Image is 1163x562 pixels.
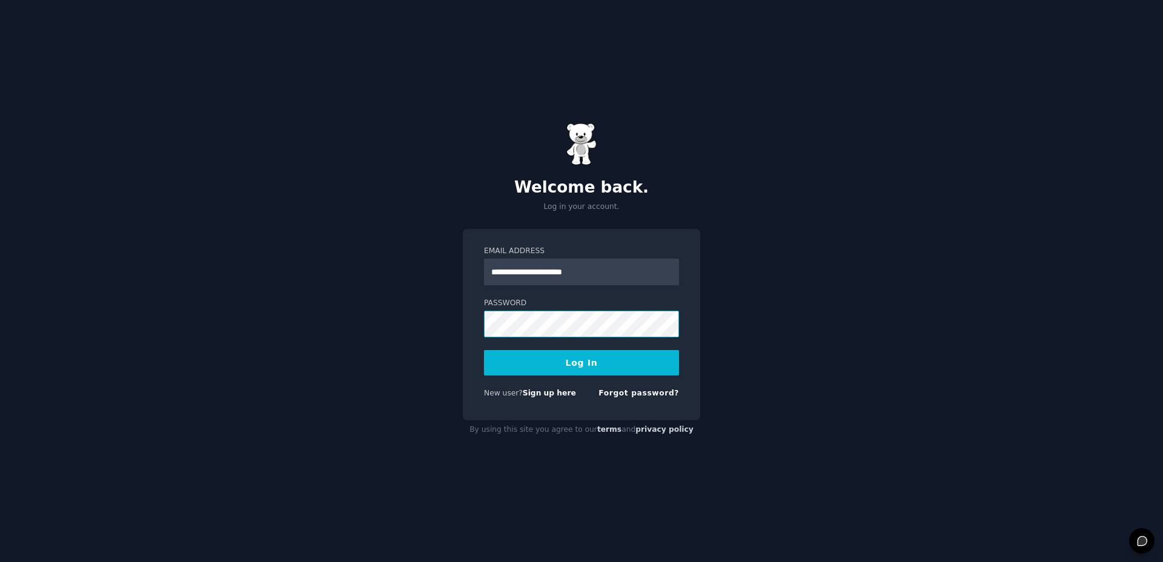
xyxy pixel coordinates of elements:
a: privacy policy [635,425,694,434]
a: Sign up here [523,389,576,397]
label: Password [484,298,679,309]
a: terms [597,425,621,434]
div: By using this site you agree to our and [463,420,700,440]
button: Log In [484,350,679,375]
p: Log in your account. [463,202,700,213]
label: Email Address [484,246,679,257]
span: New user? [484,389,523,397]
img: Gummy Bear [566,123,597,165]
a: Forgot password? [598,389,679,397]
h2: Welcome back. [463,178,700,197]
